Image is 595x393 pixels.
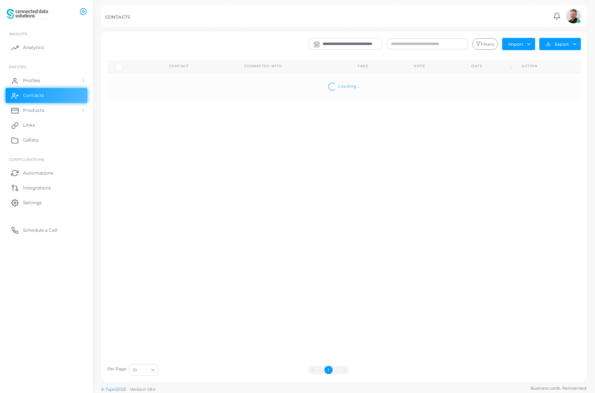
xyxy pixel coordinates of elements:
div: Connected With [244,64,342,69]
label: Per Page [107,366,127,372]
a: Automations [6,165,87,180]
span: INSIGHTS [9,32,27,36]
strong: Loading... [338,84,360,89]
span: Business cards. Reinvented. [531,385,587,392]
span: 10 [133,366,137,374]
a: avatar [564,9,583,23]
button: Export [539,38,581,50]
a: Links [6,118,87,133]
a: Contacts [6,88,87,103]
span: Integrations [23,185,51,191]
a: Analytics [6,40,87,55]
a: Schedule a Call [6,223,87,237]
a: Products [6,103,87,118]
a: Integrations [6,180,87,195]
span: Gallery [23,137,39,143]
div: action [522,64,572,69]
span: Products [23,107,44,114]
span: Configurations [9,157,44,162]
div: Tags [358,64,397,69]
a: Gallery [6,133,87,147]
span: Links [23,122,35,129]
button: Go to page 1 [324,366,333,374]
div: Search for option [129,364,158,376]
div: Contact [169,64,228,69]
span: Schedule a Call [23,227,57,234]
ul: Pagination [160,366,497,374]
a: Profiles [6,73,87,88]
span: Analytics [23,44,44,51]
span: Profiles [23,77,40,84]
span: ENTITIES [9,65,26,69]
button: Import [502,38,535,50]
h5: CONTACTS [105,14,130,20]
img: avatar [566,9,581,23]
span: 2025 [116,386,126,393]
span: Version: 1.8.0 [130,387,156,392]
input: Search for option [138,366,148,374]
div: Date [471,64,508,69]
span: Contacts [23,92,44,99]
span: © [101,386,155,393]
img: logo [7,7,48,21]
span: Settings [23,199,42,206]
a: Settings [6,195,87,210]
th: Row-selection [107,61,161,73]
a: Tapni [106,387,117,392]
div: Note [414,64,455,69]
span: Automations [23,170,53,176]
button: Filters [472,38,498,50]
